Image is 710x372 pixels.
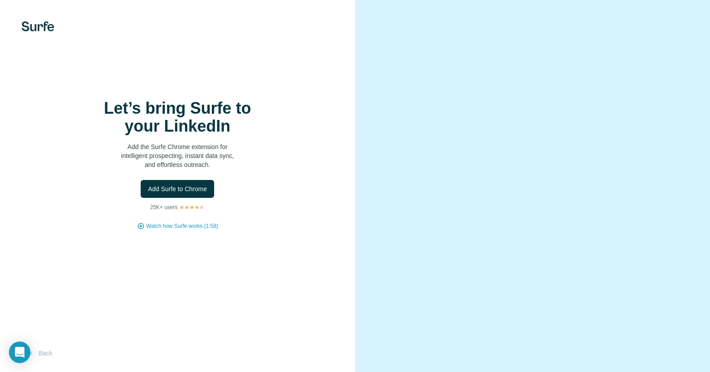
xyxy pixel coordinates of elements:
[22,345,59,361] button: Back
[22,21,54,31] img: Surfe's logo
[88,142,267,169] p: Add the Surfe Chrome extension for intelligent prospecting, instant data sync, and effortless out...
[9,342,30,363] div: Open Intercom Messenger
[141,180,214,198] button: Add Surfe to Chrome
[150,203,177,211] p: 25K+ users
[146,222,218,230] button: Watch how Surfe works (1:58)
[148,184,207,193] span: Add Surfe to Chrome
[88,99,267,135] h1: Let’s bring Surfe to your LinkedIn
[179,205,205,210] img: Rating Stars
